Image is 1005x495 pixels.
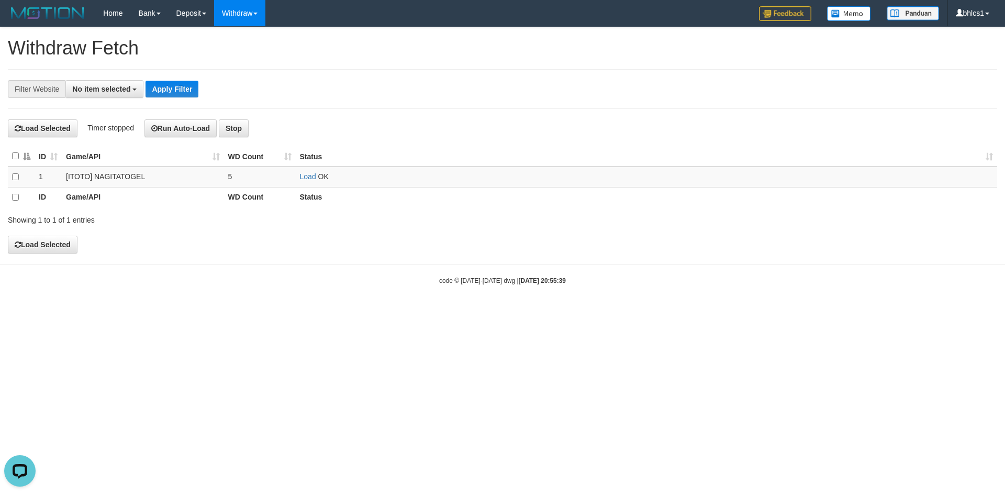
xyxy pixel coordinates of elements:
img: Feedback.jpg [759,6,811,21]
th: WD Count [224,187,296,207]
button: Apply Filter [146,81,198,97]
img: panduan.png [887,6,939,20]
th: Game/API [62,187,224,207]
th: Status [296,187,997,207]
img: Button%20Memo.svg [827,6,871,21]
td: [ITOTO] NAGITATOGEL [62,167,224,188]
th: ID [35,187,62,207]
h1: Withdraw Fetch [8,38,997,59]
img: MOTION_logo.png [8,5,87,21]
span: 5 [228,172,232,181]
th: WD Count: activate to sort column ascending [224,146,296,167]
button: Open LiveChat chat widget [4,4,36,36]
th: ID: activate to sort column ascending [35,146,62,167]
button: Load Selected [8,119,77,137]
button: Stop [219,119,249,137]
span: OK [318,172,329,181]
div: Filter Website [8,80,65,98]
th: Game/API: activate to sort column ascending [62,146,224,167]
span: No item selected [72,85,130,93]
button: Load Selected [8,236,77,254]
th: Status: activate to sort column ascending [296,146,997,167]
button: No item selected [65,80,143,98]
button: Run Auto-Load [144,119,217,137]
small: code © [DATE]-[DATE] dwg | [439,277,566,284]
a: Load [300,172,316,181]
div: Showing 1 to 1 of 1 entries [8,211,411,225]
strong: [DATE] 20:55:39 [519,277,566,284]
td: 1 [35,167,62,188]
span: Timer stopped [87,124,134,132]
